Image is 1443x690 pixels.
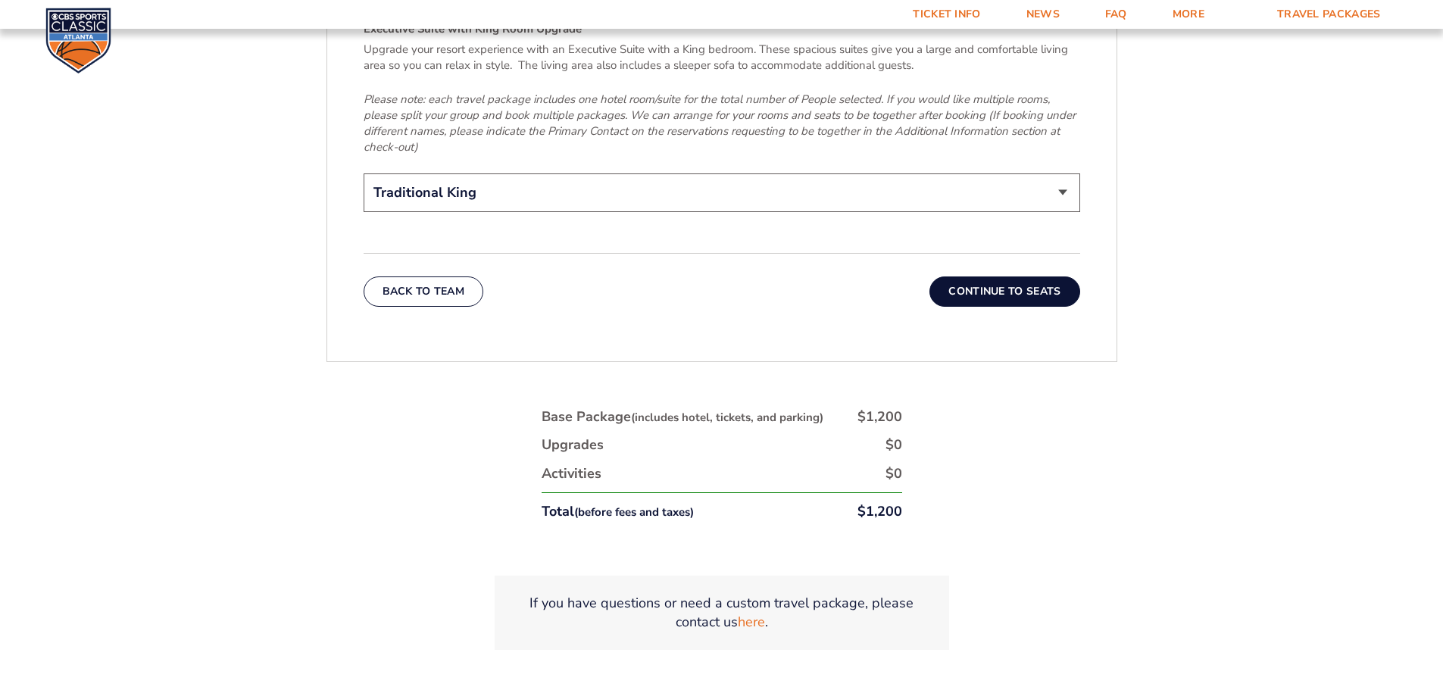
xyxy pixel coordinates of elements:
small: (includes hotel, tickets, and parking) [631,410,823,425]
div: Upgrades [542,436,604,454]
p: Upgrade your resort experience with an Executive Suite with a King bedroom. These spacious suites... [364,42,1080,73]
div: $1,200 [857,407,902,426]
p: If you have questions or need a custom travel package, please contact us . [513,594,931,632]
small: (before fees and taxes) [574,504,694,520]
div: Total [542,502,694,521]
div: $0 [885,436,902,454]
em: Please note: each travel package includes one hotel room/suite for the total number of People sel... [364,92,1076,155]
a: here [738,613,765,632]
div: Base Package [542,407,823,426]
button: Back To Team [364,276,484,307]
div: $1,200 [857,502,902,521]
button: Continue To Seats [929,276,1079,307]
div: Activities [542,464,601,483]
h4: Executive Suite with King Room Upgrade [364,21,1080,37]
img: CBS Sports Classic [45,8,111,73]
div: $0 [885,464,902,483]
